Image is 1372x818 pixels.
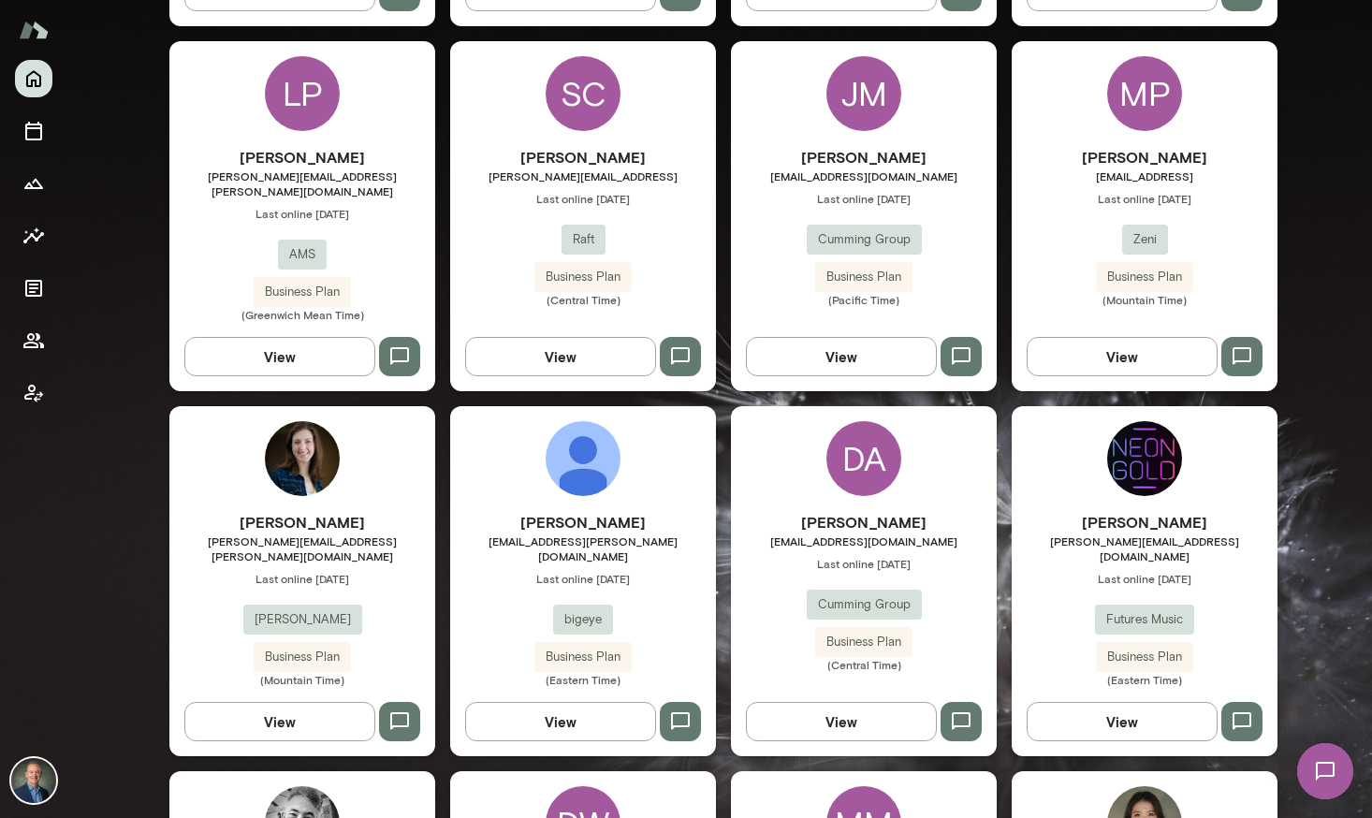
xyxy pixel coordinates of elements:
span: (Pacific Time) [731,292,997,307]
span: Last online [DATE] [169,206,435,221]
div: DA [826,421,901,496]
span: Cumming Group [807,595,922,614]
span: [EMAIL_ADDRESS][DOMAIN_NAME] [731,533,997,548]
span: Last online [DATE] [731,191,997,206]
h6: [PERSON_NAME] [1012,511,1277,533]
span: (Eastern Time) [450,672,716,687]
button: View [465,337,656,376]
span: [EMAIL_ADDRESS][DOMAIN_NAME] [731,168,997,183]
button: Members [15,322,52,359]
span: Business Plan [254,283,351,301]
span: Last online [DATE] [450,191,716,206]
span: Business Plan [254,648,351,666]
h6: [PERSON_NAME] [731,511,997,533]
div: JM [826,56,901,131]
span: Business Plan [1096,268,1193,286]
div: MP [1107,56,1182,131]
img: Anna Chilstedt [265,421,340,496]
h6: [PERSON_NAME] [169,146,435,168]
button: Growth Plan [15,165,52,202]
span: Business Plan [815,633,912,651]
span: [PERSON_NAME][EMAIL_ADDRESS][DOMAIN_NAME] [1012,533,1277,563]
span: (Central Time) [450,292,716,307]
span: [EMAIL_ADDRESS] [1012,168,1277,183]
span: Futures Music [1095,610,1194,629]
button: View [184,337,375,376]
div: SC [546,56,620,131]
img: Derek Davies [1107,421,1182,496]
button: Home [15,60,52,97]
div: LP [265,56,340,131]
span: Business Plan [534,648,632,666]
span: Last online [DATE] [731,556,997,571]
button: View [746,337,937,376]
span: (Greenwich Mean Time) [169,307,435,322]
span: Last online [DATE] [450,571,716,586]
img: Mento [19,12,49,48]
span: [PERSON_NAME][EMAIL_ADDRESS][PERSON_NAME][DOMAIN_NAME] [169,533,435,563]
h6: [PERSON_NAME] [731,146,997,168]
span: [EMAIL_ADDRESS][PERSON_NAME][DOMAIN_NAME] [450,533,716,563]
img: Michael Alden [11,758,56,803]
button: Insights [15,217,52,255]
button: View [184,702,375,741]
span: Business Plan [1096,648,1193,666]
span: [PERSON_NAME][EMAIL_ADDRESS][PERSON_NAME][DOMAIN_NAME] [169,168,435,198]
button: Documents [15,270,52,307]
img: Drew Stark [546,421,620,496]
span: [PERSON_NAME][EMAIL_ADDRESS] [450,168,716,183]
button: View [1027,337,1218,376]
span: (Mountain Time) [169,672,435,687]
h6: [PERSON_NAME] [450,146,716,168]
span: (Eastern Time) [1012,672,1277,687]
span: Business Plan [534,268,632,286]
span: bigeye [553,610,613,629]
button: View [465,702,656,741]
span: Raft [562,230,606,249]
span: Zeni [1122,230,1168,249]
span: Business Plan [815,268,912,286]
h6: [PERSON_NAME] [1012,146,1277,168]
button: Sessions [15,112,52,150]
h6: [PERSON_NAME] [169,511,435,533]
span: Last online [DATE] [1012,191,1277,206]
button: View [1027,702,1218,741]
span: Last online [DATE] [1012,571,1277,586]
span: Cumming Group [807,230,922,249]
span: Last online [DATE] [169,571,435,586]
span: AMS [278,245,327,264]
span: (Mountain Time) [1012,292,1277,307]
span: (Central Time) [731,657,997,672]
button: View [746,702,937,741]
button: Client app [15,374,52,412]
span: [PERSON_NAME] [243,610,362,629]
h6: [PERSON_NAME] [450,511,716,533]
